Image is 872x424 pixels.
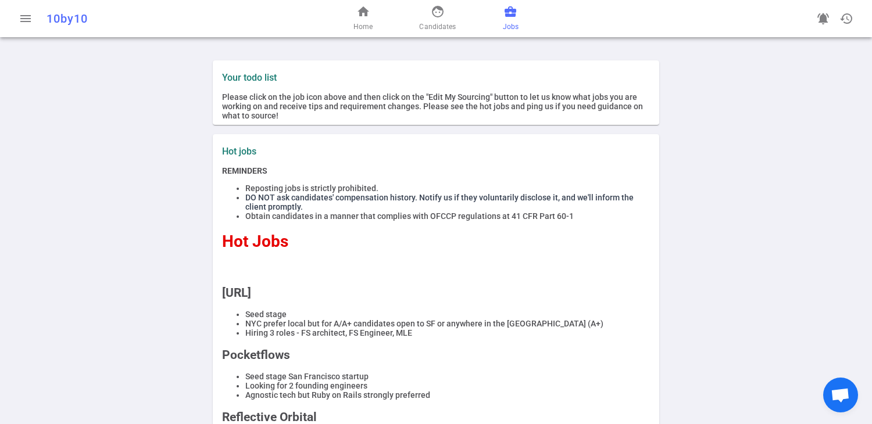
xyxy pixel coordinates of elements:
h2: Pocketflows [222,348,650,362]
a: Candidates [419,5,456,33]
span: menu [19,12,33,26]
li: Seed stage San Francisco startup [245,372,650,381]
span: face [431,5,445,19]
label: Hot jobs [222,146,431,157]
div: 10by10 [47,12,286,26]
span: home [356,5,370,19]
li: NYC prefer local but for A/A+ candidates open to SF or anywhere in the [GEOGRAPHIC_DATA] (A+) [245,319,650,328]
strong: REMINDERS [222,166,267,175]
h2: Reflective Orbital [222,410,650,424]
li: Agnostic tech but Ruby on Rails strongly preferred [245,390,650,400]
li: Reposting jobs is strictly prohibited. [245,184,650,193]
span: business_center [503,5,517,19]
li: Seed stage [245,310,650,319]
button: Open history [835,7,858,30]
span: notifications_active [816,12,830,26]
span: history [839,12,853,26]
button: Open menu [14,7,37,30]
span: Hot Jobs [222,232,288,251]
span: Please click on the job icon above and then click on the "Edit My Sourcing" button to let us know... [222,92,643,120]
a: Jobs [503,5,519,33]
span: Home [353,21,373,33]
span: DO NOT ask candidates' compensation history. Notify us if they voluntarily disclose it, and we'll... [245,193,634,211]
li: Hiring 3 roles - FS architect, FS Engineer, MLE [245,328,650,337]
h2: [URL] [222,286,650,300]
a: Open chat [823,378,858,412]
li: Obtain candidates in a manner that complies with OFCCP regulations at 41 CFR Part 60-1 [245,211,650,221]
li: Looking for 2 founding engineers [245,381,650,390]
span: Candidates [419,21,456,33]
span: Jobs [503,21,519,33]
a: Go to see announcements [812,7,835,30]
a: Home [353,5,373,33]
label: Your todo list [222,72,650,83]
